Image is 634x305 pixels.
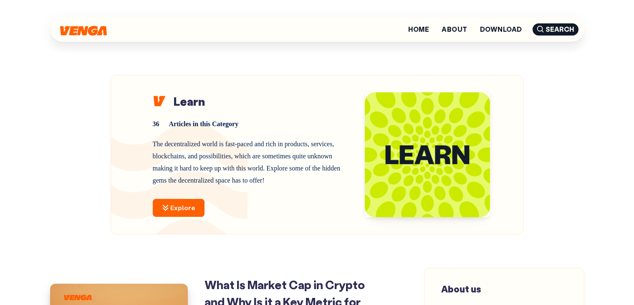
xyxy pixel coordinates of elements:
a: Home [408,26,429,33]
img: Venga Blog [60,26,107,36]
a: Explore [153,199,205,217]
a: Download [480,26,522,33]
h1: Learn [153,93,349,110]
div: 36 Articles in this Category [153,118,349,130]
span: About us [441,283,481,295]
img: Learn [365,92,490,217]
span: Search [533,23,578,36]
a: About [442,26,467,33]
p: The decentralized world is fast-paced and rich in products, services, blockchains, and possibilit... [153,138,349,186]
